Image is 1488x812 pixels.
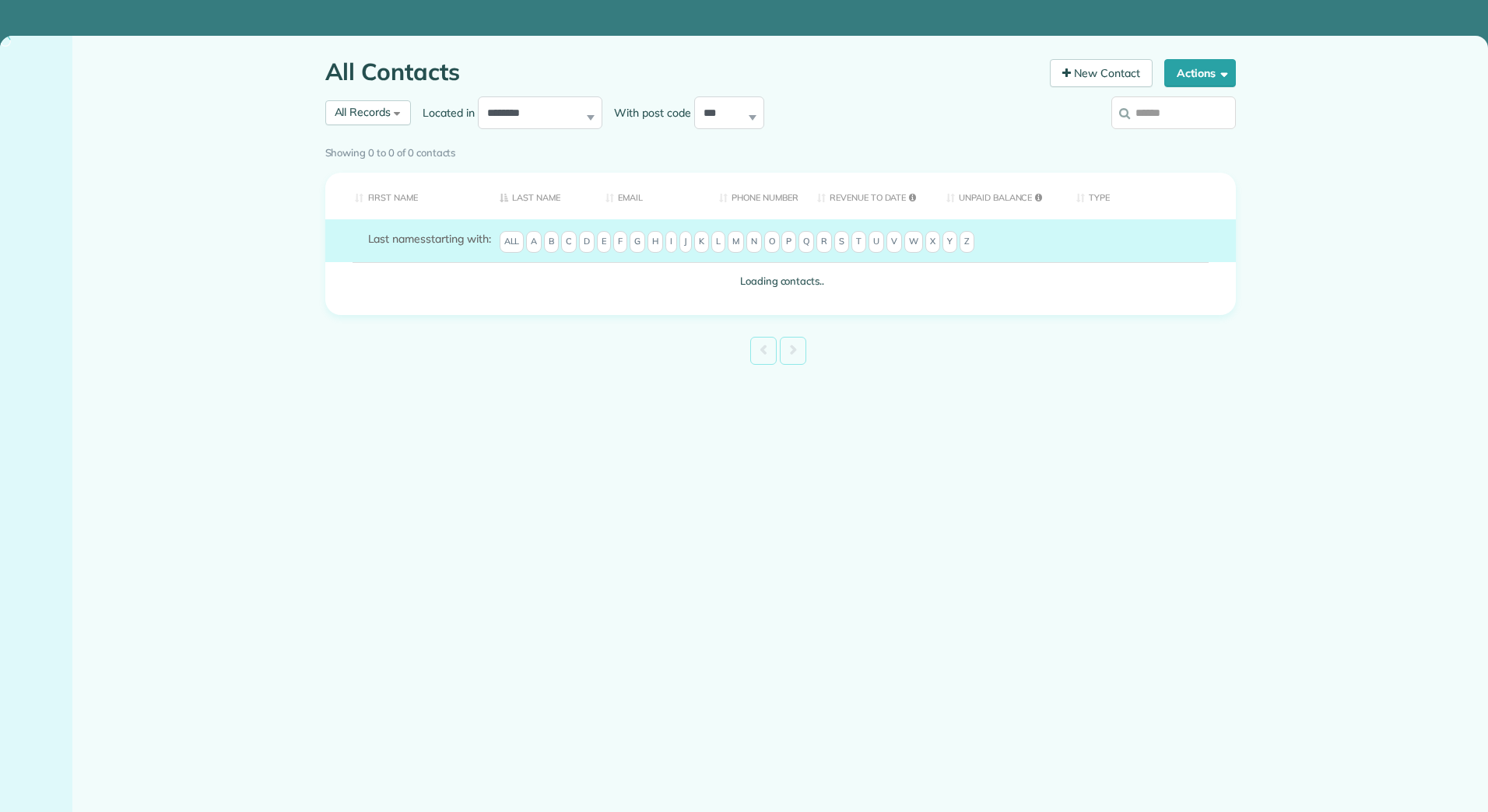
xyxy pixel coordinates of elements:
[602,105,694,121] label: With post code
[368,232,426,246] span: Last names
[594,173,707,220] th: Email: activate to sort column ascending
[711,231,725,253] span: L
[798,231,814,253] span: Q
[368,231,491,247] label: starting with:
[728,231,744,253] span: M
[544,231,559,253] span: B
[851,231,866,253] span: T
[325,59,1039,85] h1: All Contacts
[613,231,627,253] span: F
[1164,59,1236,87] button: Actions
[904,231,923,253] span: W
[1065,173,1236,220] th: Type: activate to sort column ascending
[647,231,663,253] span: H
[500,231,525,253] span: All
[679,231,692,253] span: J
[886,231,902,253] span: V
[325,173,489,220] th: First Name: activate to sort column ascending
[764,231,780,253] span: O
[561,231,577,253] span: C
[869,231,884,253] span: U
[694,231,709,253] span: K
[411,105,478,121] label: Located in
[746,231,762,253] span: N
[597,231,611,253] span: E
[335,105,391,119] span: All Records
[579,231,595,253] span: D
[925,231,940,253] span: X
[960,231,974,253] span: Z
[805,173,935,220] th: Revenue to Date: activate to sort column ascending
[834,231,849,253] span: S
[325,262,1236,300] td: Loading contacts..
[816,231,832,253] span: R
[526,231,542,253] span: A
[325,139,1236,161] div: Showing 0 to 0 of 0 contacts
[630,231,645,253] span: G
[935,173,1065,220] th: Unpaid Balance: activate to sort column ascending
[665,231,677,253] span: I
[488,173,594,220] th: Last Name: activate to sort column descending
[942,231,957,253] span: Y
[781,231,796,253] span: P
[707,173,805,220] th: Phone number: activate to sort column ascending
[1050,59,1153,87] a: New Contact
